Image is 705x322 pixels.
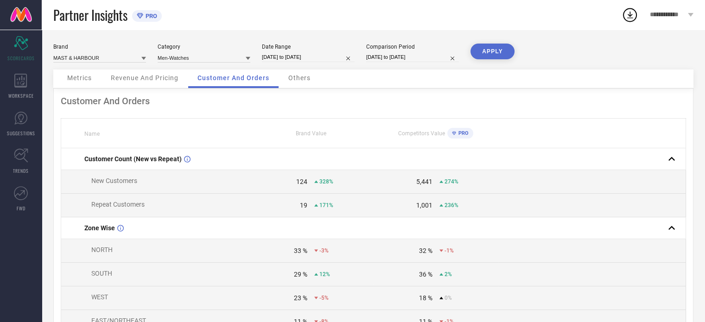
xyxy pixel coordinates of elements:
div: Category [158,44,250,50]
span: 171% [319,202,333,208]
div: 32 % [419,247,432,254]
span: Others [288,74,311,82]
span: TRENDS [13,167,29,174]
div: 1,001 [416,202,432,209]
span: 12% [319,271,330,278]
span: SOUTH [91,270,112,277]
span: 236% [445,202,458,208]
input: Select comparison period [366,52,459,62]
span: 274% [445,178,458,185]
span: -3% [319,247,329,254]
span: -5% [319,295,329,301]
span: SUGGESTIONS [7,130,35,137]
span: WORKSPACE [8,92,34,99]
div: 23 % [294,294,307,302]
span: PRO [143,13,157,19]
div: Open download list [622,6,638,23]
span: WEST [91,293,108,301]
span: Brand Value [296,130,326,137]
div: Brand [53,44,146,50]
div: 5,441 [416,178,432,185]
span: FWD [17,205,25,212]
div: 124 [296,178,307,185]
input: Select date range [262,52,355,62]
div: 18 % [419,294,432,302]
span: Metrics [67,74,92,82]
span: -1% [445,247,454,254]
span: 328% [319,178,333,185]
span: NORTH [91,246,113,253]
div: Customer And Orders [61,95,686,107]
span: 0% [445,295,452,301]
span: PRO [456,130,469,136]
div: Comparison Period [366,44,459,50]
span: SCORECARDS [7,55,35,62]
span: Zone Wise [84,224,115,232]
span: Customer And Orders [197,74,269,82]
span: Name [84,131,100,137]
span: Repeat Customers [91,201,145,208]
span: New Customers [91,177,137,184]
span: Competitors Value [398,130,445,137]
span: Partner Insights [53,6,127,25]
div: 36 % [419,271,432,278]
div: 29 % [294,271,307,278]
span: Revenue And Pricing [111,74,178,82]
div: 19 [300,202,307,209]
span: 2% [445,271,452,278]
div: 33 % [294,247,307,254]
div: Date Range [262,44,355,50]
button: APPLY [470,44,514,59]
span: Customer Count (New vs Repeat) [84,155,182,163]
